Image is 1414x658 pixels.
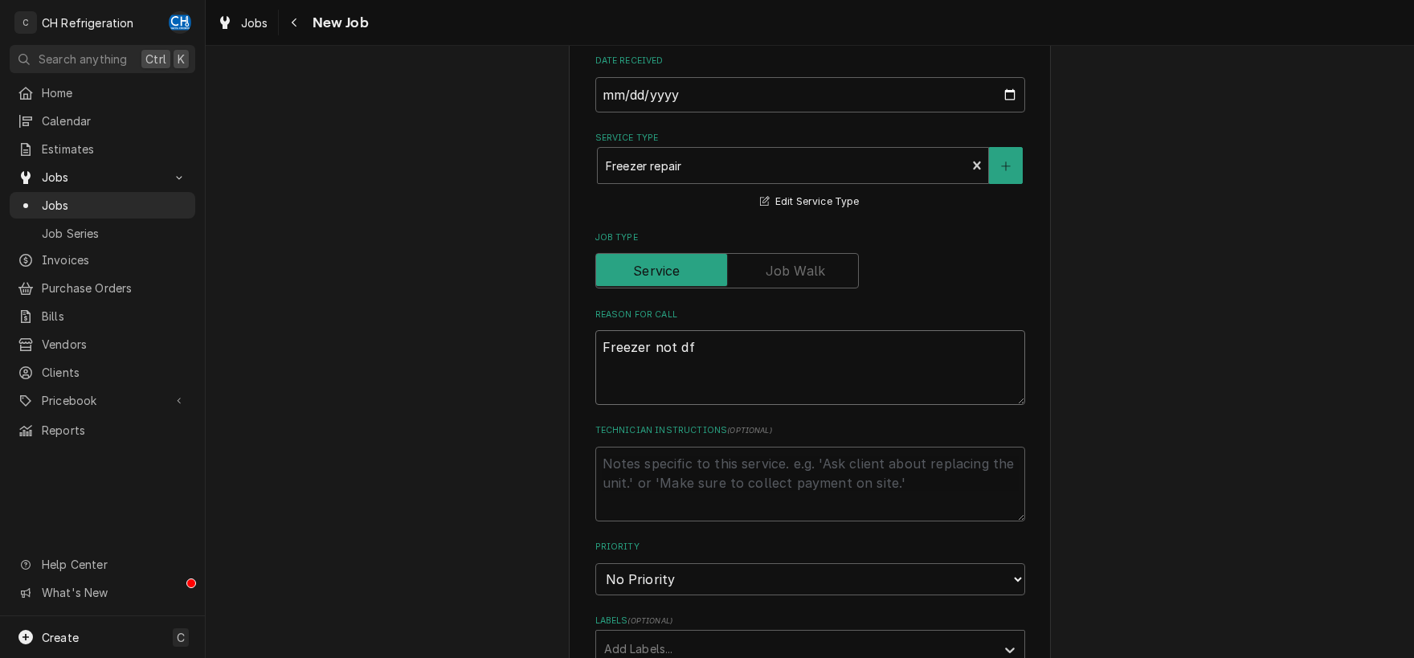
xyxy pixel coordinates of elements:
span: New Job [308,12,369,34]
label: Priority [595,541,1025,554]
span: Vendors [42,336,187,353]
textarea: To enrich screen reader interactions, please activate Accessibility in Grammarly extension settings [595,330,1025,405]
button: Edit Service Type [758,192,861,212]
span: Help Center [42,556,186,573]
span: ( optional ) [727,426,772,435]
div: CH Refrigeration's Avatar [14,11,37,34]
label: Reason For Call [595,309,1025,321]
div: Job Type [595,231,1025,288]
label: Labels [595,615,1025,627]
a: Home [10,80,195,106]
span: Pricebook [42,392,163,409]
button: Create New Service [989,147,1023,184]
div: Reason For Call [595,309,1025,405]
span: Jobs [42,197,187,214]
span: Jobs [241,14,268,31]
a: Bills [10,303,195,329]
span: Job Series [42,225,187,242]
label: Technician Instructions [595,424,1025,437]
span: What's New [42,584,186,601]
label: Job Type [595,231,1025,244]
span: Calendar [42,112,187,129]
a: Job Series [10,220,195,247]
span: Home [42,84,187,101]
button: Navigate back [282,10,308,35]
span: Bills [42,308,187,325]
label: Service Type [595,132,1025,145]
a: Jobs [10,192,195,219]
label: Date Received [595,55,1025,67]
div: CH Refrigeration [42,14,134,31]
span: K [178,51,185,67]
div: Technician Instructions [595,424,1025,521]
a: Reports [10,417,195,443]
div: CH [169,11,191,34]
div: C [14,11,37,34]
a: Go to Help Center [10,551,195,578]
span: Clients [42,364,187,381]
span: Purchase Orders [42,280,187,296]
button: Search anythingCtrlK [10,45,195,73]
a: Clients [10,359,195,386]
a: Estimates [10,136,195,162]
div: Date Received [595,55,1025,112]
span: Jobs [42,169,163,186]
a: Go to Jobs [10,164,195,190]
span: Estimates [42,141,187,157]
span: Invoices [42,251,187,268]
span: Ctrl [145,51,166,67]
a: Jobs [210,10,275,36]
a: Go to Pricebook [10,387,195,414]
div: Service Type [595,132,1025,211]
a: Purchase Orders [10,275,195,301]
a: Go to What's New [10,579,195,606]
span: Reports [42,422,187,439]
div: Chris Hiraga's Avatar [169,11,191,34]
span: Search anything [39,51,127,67]
span: Create [42,631,79,644]
span: C [177,629,185,646]
span: ( optional ) [627,616,672,625]
a: Invoices [10,247,195,273]
div: Priority [595,541,1025,595]
a: Calendar [10,108,195,134]
a: Vendors [10,331,195,358]
input: yyyy-mm-dd [595,77,1025,112]
svg: Create New Service [1001,161,1011,172]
